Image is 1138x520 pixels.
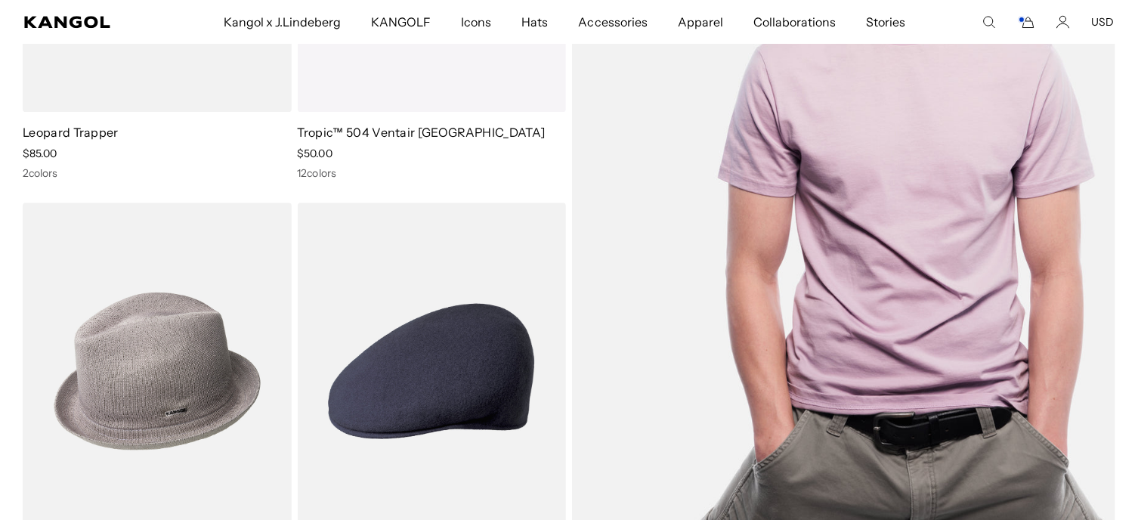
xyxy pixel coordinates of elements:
div: 2 colors [23,166,292,180]
summary: Search here [982,15,996,29]
span: $85.00 [23,147,57,160]
a: Tropic™ 504 Ventair [GEOGRAPHIC_DATA] [298,125,546,140]
button: Cart [1017,15,1035,29]
div: 12 colors [298,166,567,180]
span: $50.00 [298,147,332,160]
a: Account [1056,15,1070,29]
button: USD [1091,15,1114,29]
a: Kangol [24,16,147,28]
a: Leopard Trapper [23,125,119,140]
